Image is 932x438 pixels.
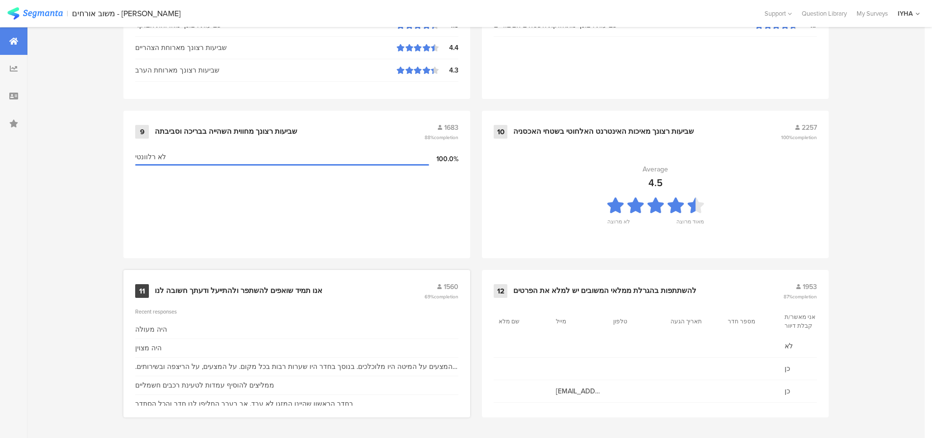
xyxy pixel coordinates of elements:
[494,125,507,139] div: 10
[648,175,663,190] div: 4.5
[155,127,297,137] div: שביעות רצונך מחווית השהייה בבריכה וסביבתה
[785,386,832,396] span: כן
[434,293,458,300] span: completion
[613,317,657,326] section: טלפון
[135,362,458,372] div: המצעים על המיטה היו מלוכלכים. בנוסך בחדר היו שערות רבות בכל מקום. על המצעים, על הריצפה ובשירותים....
[785,364,832,374] span: כן
[670,317,715,326] section: תאריך הגעה
[67,8,68,19] div: |
[898,9,913,18] div: IYHA
[513,127,694,137] div: שביעות רצונך מאיכות האינטרנט האלחוטי בשטחי האכסניה
[728,317,772,326] section: מספר חדר
[499,317,543,326] section: שם מלא
[439,65,458,75] div: 4.3
[643,164,668,174] div: Average
[792,134,817,141] span: completion
[135,43,397,53] div: שביעות רצונך מארוחת הצהריים
[135,65,397,75] div: שביעות רצונך מארוחת הערב
[607,218,630,231] div: לא מרוצה
[792,293,817,300] span: completion
[676,218,704,231] div: מאוד מרוצה
[556,317,600,326] section: מייל
[72,9,181,18] div: משוב אורחים - [PERSON_NAME]
[513,286,696,296] div: להשתתפות בהגרלת ממלאי המשובים יש למלא את הפרטים
[135,152,166,162] span: לא רלוונטי
[797,9,852,18] a: Question Library
[429,154,458,164] div: 100.0%
[556,386,603,396] span: [EMAIL_ADDRESS][DOMAIN_NAME]
[444,122,458,133] span: 1683
[852,9,893,18] a: My Surveys
[439,43,458,53] div: 4.4
[135,399,353,409] div: בחדר הראשון שהיינו המזגן לא עבד. אך בערב החליפו לנו חדר והכל הסתדר
[781,134,817,141] span: 100%
[802,122,817,133] span: 2257
[135,125,149,139] div: 9
[425,293,458,300] span: 69%
[135,324,167,335] div: היה מעולה
[7,7,63,20] img: segmanta logo
[444,282,458,292] span: 1560
[784,293,817,300] span: 87%
[135,343,162,353] div: היה מצוין
[785,313,829,330] section: אני מאשר/ת קבלת דיוור
[494,284,507,298] div: 12
[135,284,149,298] div: 11
[135,380,274,390] div: ממליצים להוסיף עמדות לטעינת רכבים חשמליים
[425,134,458,141] span: 88%
[765,6,792,21] div: Support
[135,308,458,316] div: Recent responses
[785,341,832,351] span: לא
[803,282,817,292] span: 1953
[434,134,458,141] span: completion
[155,286,322,296] div: אנו תמיד שואפים להשתפר ולהתייעל ודעתך חשובה לנו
